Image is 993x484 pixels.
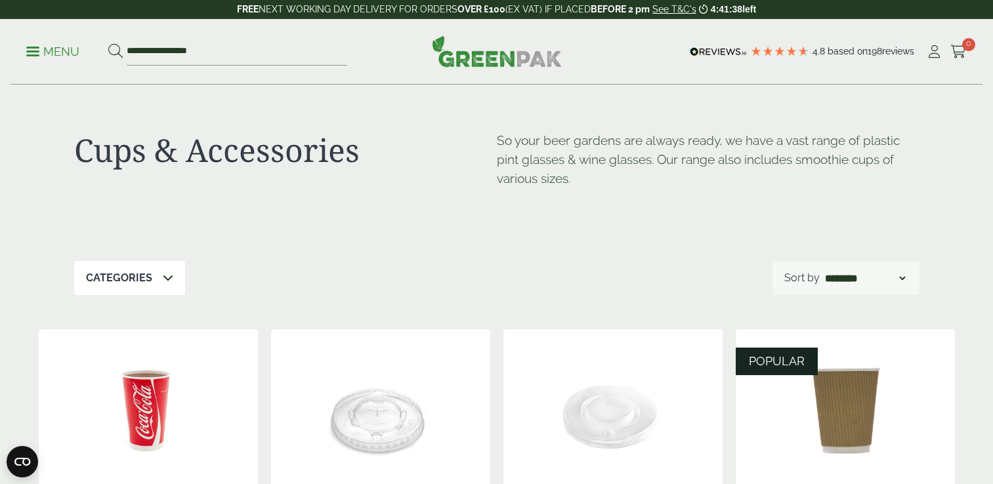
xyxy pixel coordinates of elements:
img: GreenPak Supplies [432,35,562,67]
p: Menu [26,44,79,60]
i: My Account [926,45,942,58]
select: Shop order [822,270,908,286]
button: Open CMP widget [7,446,38,477]
p: So your beer gardens are always ready, we have a vast range of plastic pint glasses & wine glasse... [497,131,919,188]
span: reviews [882,46,914,56]
strong: FREE [237,4,259,14]
a: 0 [950,42,967,62]
a: See T&C's [652,4,696,14]
a: Menu [26,44,79,57]
span: 4:41:38 [711,4,742,14]
p: Categories [86,270,152,286]
img: REVIEWS.io [690,47,747,56]
div: 4.79 Stars [750,45,809,57]
p: Sort by [784,270,820,286]
i: Cart [950,45,967,58]
strong: OVER £100 [457,4,505,14]
h1: Cups & Accessories [74,131,497,169]
span: 0 [962,38,975,51]
span: 4.8 [813,46,828,56]
strong: BEFORE 2 pm [591,4,650,14]
span: 198 [868,46,882,56]
span: POPULAR [749,354,805,368]
span: left [742,4,756,14]
span: Based on [828,46,868,56]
